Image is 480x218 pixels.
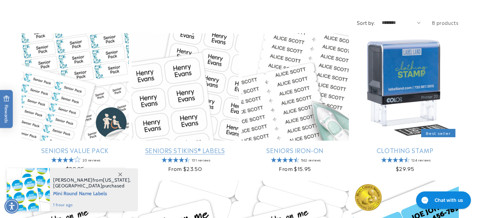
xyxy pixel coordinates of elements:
a: Seniors Stikins® Labels [132,146,239,154]
span: [GEOGRAPHIC_DATA] [53,183,102,189]
label: Sort by: [357,19,375,26]
span: 8 products [432,19,459,26]
span: [US_STATE] [103,177,130,183]
span: 1 hour ago [53,202,131,208]
a: Clothing Stamp [352,146,459,154]
span: Mini Round Name Labels [53,189,131,197]
div: Accessibility Menu [4,199,19,214]
span: [PERSON_NAME] [53,177,93,183]
a: Seniors Value Pack [22,146,129,154]
iframe: Gorgias live chat messenger [413,189,473,211]
span: from , purchased [53,177,131,189]
span: Rewards [3,96,10,123]
a: Seniors Iron-On [242,146,349,154]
